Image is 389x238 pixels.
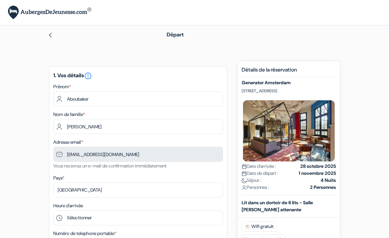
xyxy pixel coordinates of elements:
[242,185,247,190] img: user_icon.svg
[8,6,91,19] img: AubergesDeJeunesse.com
[53,139,83,146] label: Adresse email
[299,170,336,177] strong: 1 novembre 2025
[53,174,64,182] label: Pays
[321,177,336,184] strong: 4 Nuits
[167,31,184,38] span: Départ
[242,171,247,176] img: calendar.svg
[242,200,313,213] b: Lit dans un dortoir de 6 lits - Salle [PERSON_NAME] attenante
[53,202,83,209] label: Heure d'arrivée
[242,164,247,169] img: calendar.svg
[242,222,277,232] span: Wifi gratuit
[84,72,92,80] i: error_outline
[242,170,278,177] span: Date de départ :
[245,224,250,229] img: free_wifi.svg
[53,72,223,80] h5: 1. Vos détails
[242,184,269,191] span: Personnes :
[310,184,336,191] strong: 2 Personnes
[53,119,223,134] input: Entrer le nom de famille
[242,80,336,86] h5: Generator Amsterdam
[242,178,247,183] img: moon.svg
[242,88,336,94] p: [STREET_ADDRESS]
[53,230,116,237] label: Numéro de telephone portable
[53,83,71,90] label: Prénom
[53,147,223,162] input: Entrer adresse e-mail
[300,163,336,170] strong: 28 octobre 2025
[53,111,85,118] label: Nom de famille
[48,32,53,38] img: left_arrow.svg
[84,72,92,79] a: error_outline
[242,163,276,170] span: Date d'arrivée :
[242,67,336,77] h5: Détails de la réservation
[242,177,261,184] span: Séjour :
[53,91,223,106] input: Entrez votre prénom
[53,163,167,169] small: Vous recevrez un e-mail de confirmation immédiatement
